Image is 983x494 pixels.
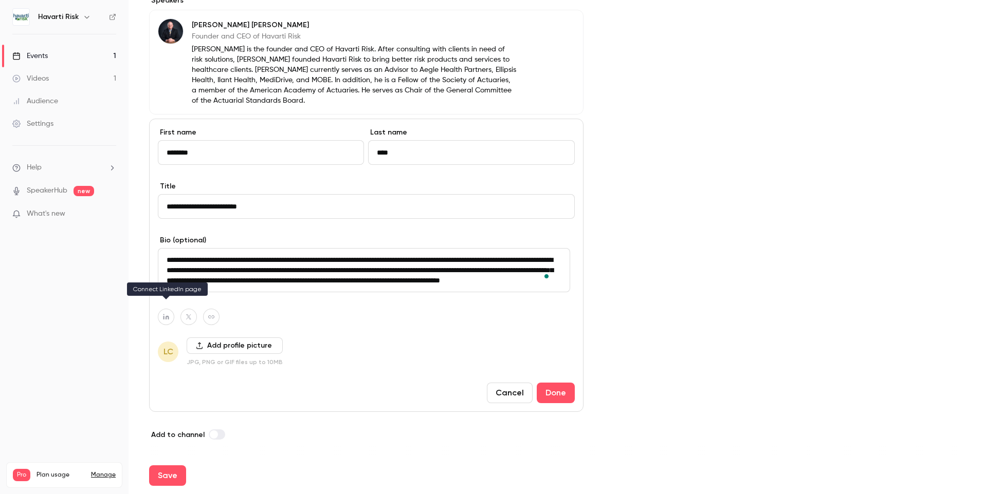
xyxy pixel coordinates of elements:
[487,383,533,403] button: Cancel
[91,471,116,479] a: Manage
[158,127,364,138] label: First name
[37,471,85,479] span: Plan usage
[27,185,67,196] a: SpeakerHub
[12,51,48,61] div: Events
[12,73,49,84] div: Videos
[537,383,575,403] button: Done
[187,337,283,354] button: Add profile picture
[149,10,584,115] div: Keith Passwater[PERSON_NAME] [PERSON_NAME]Founder and CEO of Havarti Risk[PERSON_NAME] is the fou...
[151,430,205,439] span: Add to channel
[27,162,42,173] span: Help
[12,119,53,129] div: Settings
[13,469,30,481] span: Pro
[158,181,575,192] label: Title
[27,208,65,219] span: What's new
[13,9,29,25] img: Havarti Risk
[163,346,173,358] span: LC
[149,465,186,486] button: Save
[192,44,517,106] p: [PERSON_NAME] is the founder and CEO of Havarti Risk. After consulting with clients in need of ri...
[192,31,517,42] p: Founder and CEO of Havarti Risk
[12,162,116,173] li: help-dropdown-opener
[158,19,183,44] img: Keith Passwater
[12,96,58,106] div: Audience
[158,235,575,245] label: Bio (optional)
[368,127,574,138] label: Last name
[192,20,517,30] p: [PERSON_NAME] [PERSON_NAME]
[74,186,94,196] span: new
[187,358,283,366] p: JPG, PNG or GIF files up to 10MB
[158,248,570,292] textarea: To enrich screen reader interactions, please activate Accessibility in Grammarly extension settings
[38,12,79,22] h6: Havarti Risk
